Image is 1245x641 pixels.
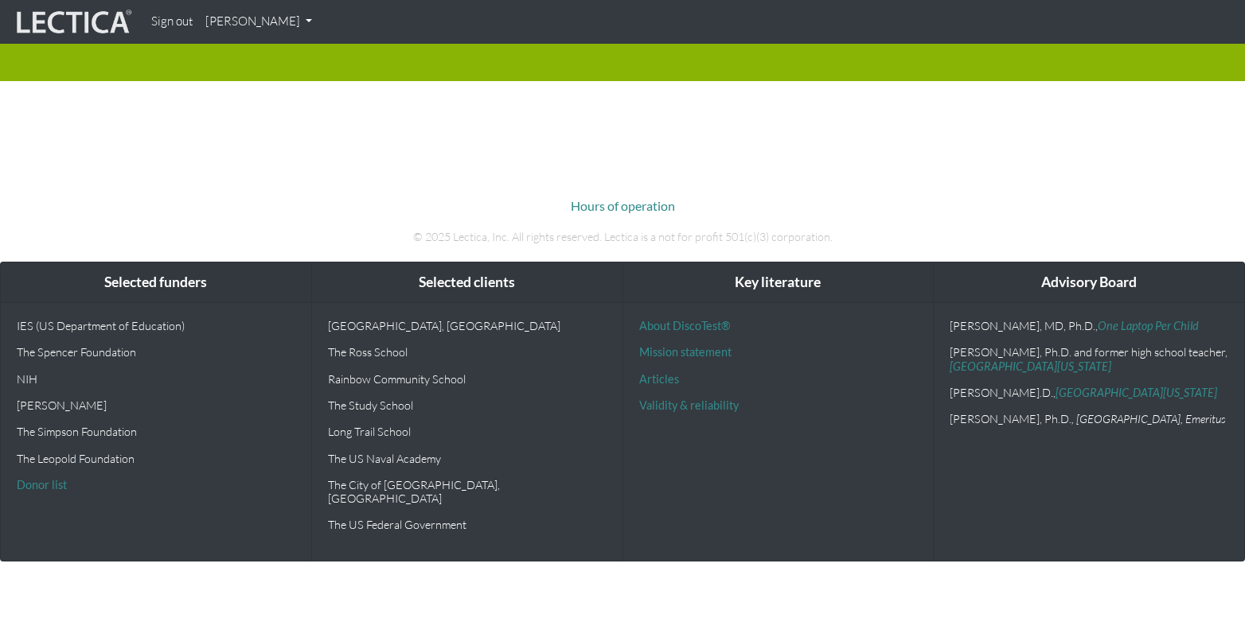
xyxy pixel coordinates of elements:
[17,319,295,332] p: IES (US Department of Education)
[639,345,732,359] a: Mission statement
[328,345,607,359] p: The Ross School
[328,319,607,332] p: [GEOGRAPHIC_DATA], [GEOGRAPHIC_DATA]
[199,6,318,37] a: [PERSON_NAME]
[571,198,675,213] a: Hours of operation
[1,262,311,303] div: Selected funders
[328,372,607,386] p: Rainbow Community School
[17,478,67,491] a: Donor list
[934,262,1244,303] div: Advisory Board
[328,478,607,506] p: The City of [GEOGRAPHIC_DATA], [GEOGRAPHIC_DATA]
[639,372,679,386] a: Articles
[950,386,1228,399] p: [PERSON_NAME].D.,
[1071,412,1226,425] em: , [GEOGRAPHIC_DATA], Emeritus
[328,518,607,531] p: The US Federal Government
[639,398,739,412] a: Validity & reliability
[13,7,132,37] img: lecticalive
[17,452,295,465] p: The Leopold Foundation
[328,398,607,412] p: The Study School
[17,345,295,359] p: The Spencer Foundation
[950,319,1228,332] p: [PERSON_NAME], MD, Ph.D.,
[328,452,607,465] p: The US Naval Academy
[181,228,1064,246] p: © 2025 Lectica, Inc. All rights reserved. Lectica is a not for profit 501(c)(3) corporation.
[950,359,1111,373] a: [GEOGRAPHIC_DATA][US_STATE]
[145,6,199,37] a: Sign out
[328,425,607,438] p: Long Trail School
[623,262,934,303] div: Key literature
[1098,319,1199,332] a: One Laptop Per Child
[312,262,622,303] div: Selected clients
[17,372,295,386] p: NIH
[950,345,1228,373] p: [PERSON_NAME], Ph.D. and former high school teacher,
[639,319,730,332] a: About DiscoTest®
[950,412,1228,425] p: [PERSON_NAME], Ph.D.
[17,398,295,412] p: [PERSON_NAME]
[17,425,295,438] p: The Simpson Foundation
[1056,386,1217,399] a: [GEOGRAPHIC_DATA][US_STATE]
